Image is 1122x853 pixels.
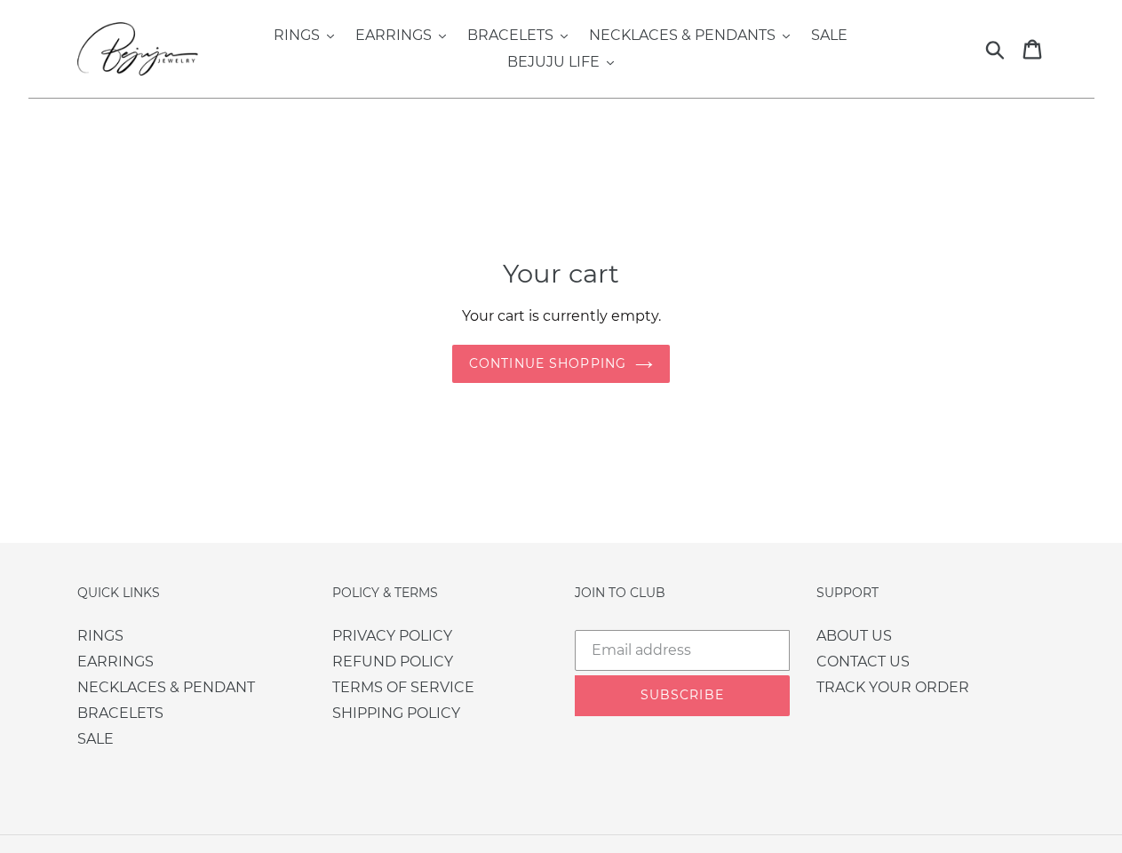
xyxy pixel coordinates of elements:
[126,305,997,328] p: Your cart is currently empty.
[580,22,799,49] button: NECKLACES & PENDANTS
[355,27,432,44] span: EARRINGS
[589,27,776,44] span: NECKLACES & PENDANTS
[816,627,892,644] a: ABOUT US
[77,679,255,696] a: NECKLACES & PENDANT
[816,679,969,696] a: TRACK YOUR ORDER
[274,27,320,44] span: RINGS
[77,653,154,670] a: EARRINGS
[811,27,847,44] span: SALE
[346,22,455,49] button: EARRINGS
[452,345,670,383] a: Continue shopping
[77,627,123,644] a: RINGS
[467,27,553,44] span: BRACELETS
[816,583,969,602] p: SUPPORT
[332,583,501,602] p: POLICY & TERMS
[126,259,997,290] h1: Your cart
[802,22,856,49] a: SALE
[575,583,791,602] p: JOIN TO CLUB
[265,22,343,49] button: RINGS
[77,730,114,747] a: SALE
[575,675,791,716] button: Subscribe
[498,49,623,76] button: BEJUJU LIFE
[332,653,453,670] a: REFUND POLICY
[458,22,577,49] button: BRACELETS
[641,687,724,703] span: Subscribe
[77,705,163,721] a: BRACELETS
[332,705,460,721] a: SHIPPING POLICY
[507,53,600,71] span: BEJUJU LIFE
[332,627,452,644] a: PRIVACY POLICY
[816,653,910,670] a: CONTACT US
[77,22,217,76] img: Bejuju
[77,583,282,602] p: QUICK LINKS
[332,679,474,696] a: TERMS OF SERVICE
[575,630,791,671] input: Email address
